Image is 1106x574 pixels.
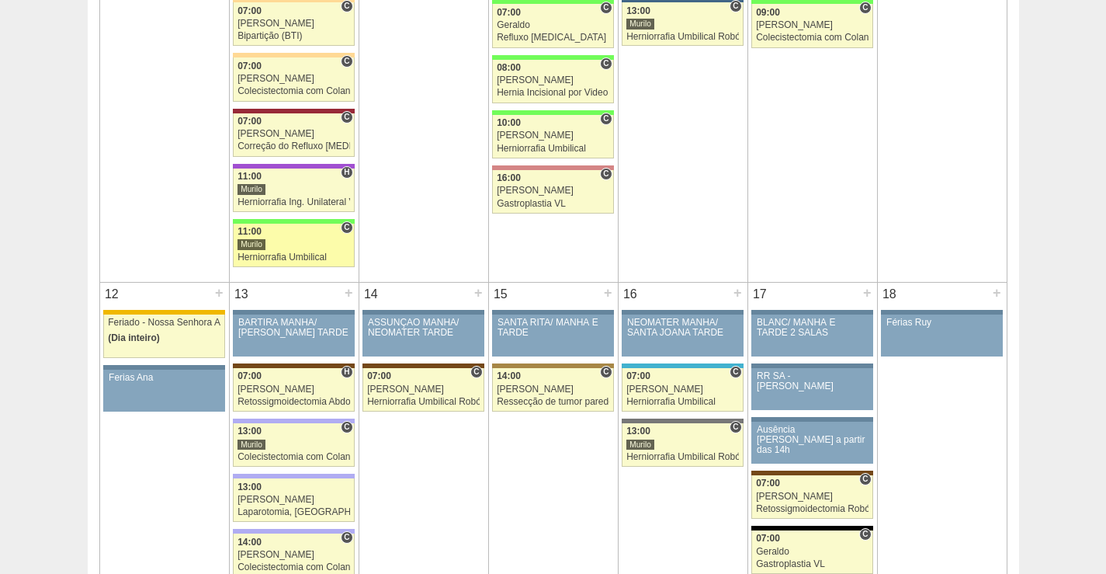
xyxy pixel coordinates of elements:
div: [PERSON_NAME] [237,495,350,505]
div: Refluxo [MEDICAL_DATA] esofágico Robótico [497,33,609,43]
div: BLANC/ MANHÃ E TARDE 2 SALAS [757,318,868,338]
div: Key: Blanc [751,526,872,531]
span: Consultório [600,366,612,378]
span: Consultório [341,421,352,433]
a: C 07:00 [PERSON_NAME] Retossigmoidectomia Robótica [751,475,872,519]
div: Gastroplastia VL [756,559,869,569]
a: SANTA RITA/ MANHÃ E TARDE [492,315,613,357]
div: [PERSON_NAME] [237,129,350,139]
div: Murilo [237,439,265,451]
span: Consultório [341,531,352,544]
a: C 07:00 Geraldo Gastroplastia VL [751,531,872,574]
div: + [861,283,874,303]
div: Herniorrafia Umbilical Robótica [626,452,739,462]
a: Feriado - Nossa Senhora Aparecida (Dia inteiro) [103,315,224,358]
div: Key: Christóvão da Gama [233,474,354,478]
span: Consultório [859,2,871,14]
div: Key: Aviso [622,310,743,315]
div: ASSUNÇÃO MANHÃ/ NEOMATER TARDE [368,318,479,338]
div: Herniorrafia Umbilical [237,252,350,263]
div: [PERSON_NAME] [237,19,350,29]
span: Consultório [600,57,612,70]
div: Key: Santa Joana [751,471,872,475]
div: Gastroplastia VL [497,199,609,209]
a: NEOMATER MANHÃ/ SANTA JOANA TARDE [622,315,743,357]
div: Key: Santa Joana [362,364,484,368]
a: C 11:00 Murilo Herniorrafia Umbilical [233,224,354,267]
a: C 10:00 [PERSON_NAME] Herniorrafia Umbilical [492,115,613,158]
span: 08:00 [497,62,521,73]
span: Consultório [341,111,352,123]
div: Key: Oswaldo Cruz Paulista [492,364,613,368]
a: H 11:00 Murilo Herniorrafia Ing. Unilateral VL [233,169,354,212]
div: NEOMATER MANHÃ/ SANTA JOANA TARDE [627,318,738,338]
div: 16 [619,283,643,306]
div: Key: Santa Helena [492,165,613,170]
a: C 07:00 Geraldo Refluxo [MEDICAL_DATA] esofágico Robótico [492,4,613,47]
div: Key: Aviso [233,310,354,315]
div: [PERSON_NAME] [367,384,480,395]
div: Key: Neomater [622,364,743,368]
div: Geraldo [497,20,609,30]
span: Consultório [730,366,741,378]
div: Key: IFOR [233,164,354,169]
div: [PERSON_NAME] [756,492,869,502]
div: BARTIRA MANHÃ/ [PERSON_NAME] TARDE [238,318,349,338]
span: Hospital [341,366,352,378]
a: 13:00 [PERSON_NAME] Laparotomia, [GEOGRAPHIC_DATA], Drenagem, Bridas VL [233,478,354,522]
div: [PERSON_NAME] [756,20,869,30]
div: Colecistectomia com Colangiografia VL [237,452,350,462]
div: [PERSON_NAME] [497,384,609,395]
span: 10:00 [497,117,521,128]
a: C 07:00 [PERSON_NAME] Bipartição (BTI) [233,2,354,46]
div: Key: Aviso [492,310,613,315]
a: BLANC/ MANHÃ E TARDE 2 SALAS [751,315,872,357]
div: Key: Brasil [492,55,613,60]
div: Key: Aviso [881,310,1002,315]
div: Key: Bartira [233,53,354,57]
span: 13:00 [237,482,262,492]
a: C 07:00 [PERSON_NAME] Herniorrafia Umbilical [622,368,743,412]
span: 07:00 [497,7,521,18]
div: Herniorrafia Umbilical Robótica [367,397,480,407]
a: C 16:00 [PERSON_NAME] Gastroplastia VL [492,170,613,214]
span: 11:00 [237,226,262,237]
div: RR SA - [PERSON_NAME] [757,371,868,391]
div: Férias Ruy [886,318,997,328]
div: [PERSON_NAME] [237,384,350,395]
a: RR SA - [PERSON_NAME] [751,368,872,410]
div: Key: Aviso [362,310,484,315]
div: Colecistectomia com Colangiografia VL [756,33,869,43]
a: C 14:00 [PERSON_NAME] Ressecção de tumor parede abdominal pélvica [492,368,613,412]
span: 07:00 [237,370,262,381]
a: C 13:00 Murilo Herniorrafia Umbilical Robótica [622,2,743,46]
span: Consultório [859,473,871,485]
div: + [213,283,226,303]
div: Herniorrafia Umbilical [497,144,609,154]
div: Key: Aviso [751,364,872,368]
span: 07:00 [756,533,780,544]
div: Ressecção de tumor parede abdominal pélvica [497,397,609,407]
div: Key: Brasil [233,219,354,224]
div: Herniorrafia Umbilical Robótica [626,32,739,42]
span: Consultório [470,366,482,378]
span: 07:00 [626,370,650,381]
div: + [731,283,744,303]
span: Consultório [341,221,352,234]
div: Key: Aviso [751,310,872,315]
span: 07:00 [237,116,262,127]
div: [PERSON_NAME] [497,130,609,141]
a: Férias Ruy [881,315,1002,357]
a: C 07:00 [PERSON_NAME] Herniorrafia Umbilical Robótica [362,368,484,412]
span: Consultório [600,168,612,180]
span: 09:00 [756,7,780,18]
div: [PERSON_NAME] [626,384,739,395]
div: Key: Aviso [103,365,224,370]
a: H 07:00 [PERSON_NAME] Retossigmoidectomia Abdominal VL [233,368,354,412]
span: Consultório [341,55,352,68]
a: Ausência [PERSON_NAME] a partir das 14h [751,422,872,464]
span: Hospital [341,166,352,179]
div: [PERSON_NAME] [497,75,609,85]
div: Herniorrafia Umbilical [626,397,739,407]
div: Key: Brasil [492,110,613,115]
